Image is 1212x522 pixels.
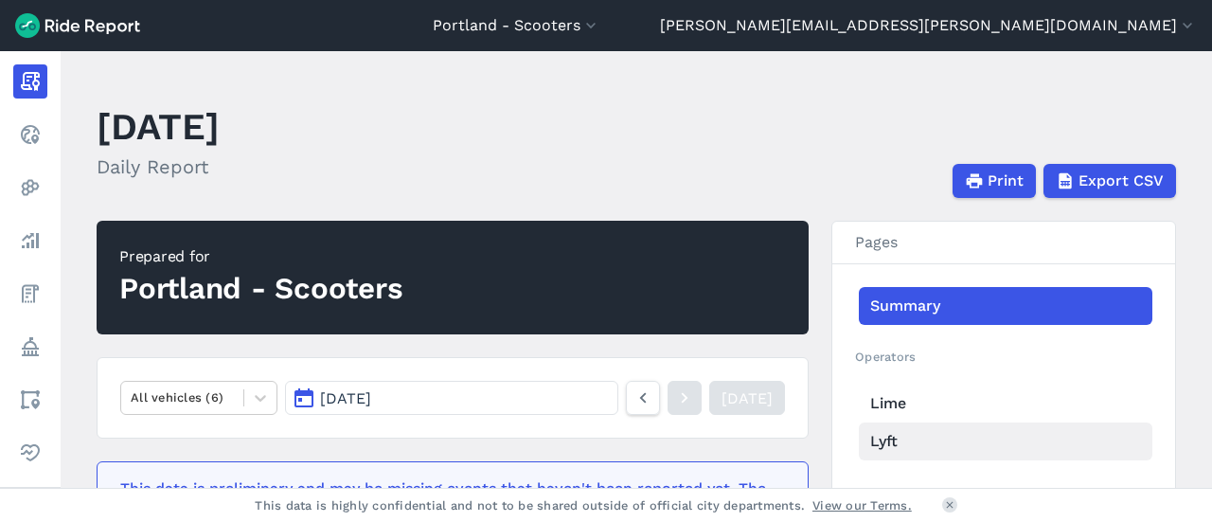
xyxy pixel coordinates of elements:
a: Report [13,64,47,99]
h2: Daily Report [97,153,220,181]
a: Health [13,436,47,470]
a: Fees [13,277,47,311]
button: [PERSON_NAME][EMAIL_ADDRESS][PERSON_NAME][DOMAIN_NAME] [660,14,1197,37]
img: Ride Report [15,13,140,38]
h1: [DATE] [97,100,220,153]
button: Print [953,164,1036,198]
a: View our Terms. [812,496,912,514]
a: Areas [13,383,47,417]
div: Prepared for [119,245,402,268]
h2: Areas [855,483,1152,501]
h2: Operators [855,348,1152,366]
a: Heatmaps [13,171,47,205]
button: Export CSV [1043,164,1176,198]
a: Lime [859,385,1152,423]
span: [DATE] [320,389,371,407]
button: [DATE] [285,381,618,415]
div: Portland - Scooters [119,268,402,310]
a: Analyze [13,224,47,258]
a: Policy [13,330,47,364]
a: Lyft [859,423,1152,460]
a: [DATE] [709,381,785,415]
button: Portland - Scooters [433,14,600,37]
a: Summary [859,287,1152,325]
a: Realtime [13,117,47,152]
span: Export CSV [1078,170,1164,192]
h3: Pages [832,222,1175,264]
span: Print [988,170,1024,192]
